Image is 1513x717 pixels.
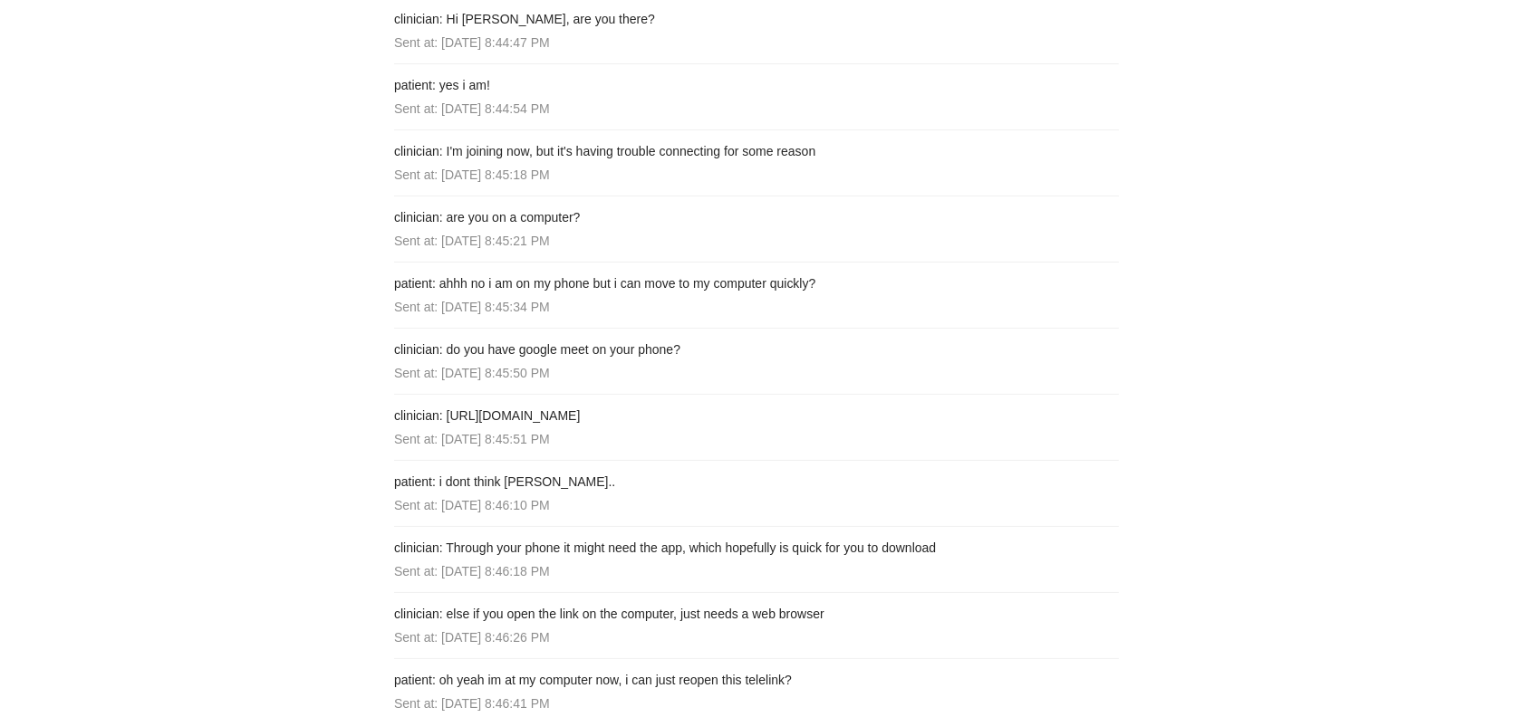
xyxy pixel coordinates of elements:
[394,627,1119,647] div: Sent at: [DATE] 8:46:26 PM
[394,165,1119,185] div: Sent at: [DATE] 8:45:18 PM
[394,297,1119,317] div: Sent at: [DATE] 8:45:34 PM
[394,495,1119,515] div: Sent at: [DATE] 8:46:10 PM
[394,231,1119,251] div: Sent at: [DATE] 8:45:21 PM
[394,406,1119,425] h4: clinician: [URL][DOMAIN_NAME]
[394,207,1119,227] h4: clinician: are you on a computer?
[394,33,1119,53] div: Sent at: [DATE] 8:44:47 PM
[394,99,1119,119] div: Sent at: [DATE] 8:44:54 PM
[394,604,1119,624] h4: clinician: else if you open the link on the computer, just needs a web browser
[394,561,1119,581] div: Sent at: [DATE] 8:46:18 PM
[394,429,1119,449] div: Sent at: [DATE] 8:45:51 PM
[394,141,1119,161] h4: clinician: I'm joining now, but it's having trouble connecting for some reason
[394,670,1119,690] h4: patient: oh yeah im at my computer now, i can just reopen this telelink?
[394,363,1119,383] div: Sent at: [DATE] 8:45:50 PM
[394,75,1119,95] h4: patient: yes i am!
[394,339,1119,359] h4: clinician: do you have google meet on your phone?
[394,693,1119,713] div: Sent at: [DATE] 8:46:41 PM
[394,273,1119,293] h4: patient: ahhh no i am on my phone but i can move to my computer quickly?
[394,472,1119,492] h4: patient: i dont think [PERSON_NAME]..
[394,9,1119,29] h4: clinician: Hi [PERSON_NAME], are you there?
[394,538,1119,558] h4: clinician: Through your phone it might need the app, which hopefully is quick for you to download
